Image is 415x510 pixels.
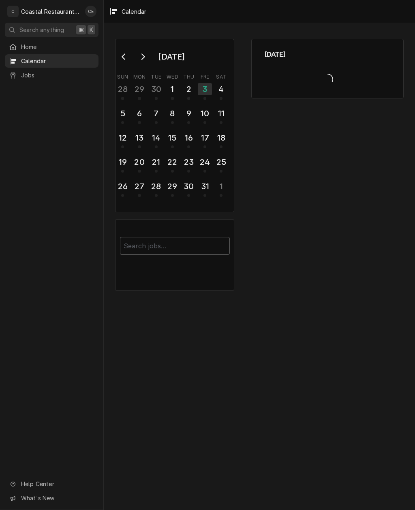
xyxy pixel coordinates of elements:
[182,180,195,192] div: 30
[148,71,164,81] th: Tuesday
[116,50,132,63] button: Go to previous month
[5,68,98,82] a: Jobs
[150,83,163,95] div: 30
[215,180,227,192] div: 1
[251,39,404,98] div: Calendar Calendar
[182,156,195,168] div: 23
[215,132,227,144] div: 18
[150,107,163,119] div: 7
[85,6,96,17] div: CE
[131,71,148,81] th: Monday
[199,156,211,168] div: 24
[133,180,145,192] div: 27
[198,83,212,95] div: 3
[5,40,98,53] a: Home
[133,156,145,168] div: 20
[85,6,96,17] div: Carlos Espin's Avatar
[182,107,195,119] div: 9
[215,107,227,119] div: 11
[21,43,94,51] span: Home
[181,71,197,81] th: Thursday
[21,494,94,502] span: What's New
[199,107,211,119] div: 10
[150,180,163,192] div: 28
[116,180,129,192] div: 26
[21,57,94,65] span: Calendar
[21,71,94,79] span: Jobs
[166,156,179,168] div: 22
[120,237,230,255] input: Search jobs...
[215,156,227,168] div: 25
[19,26,64,34] span: Search anything
[150,132,163,144] div: 14
[197,71,213,81] th: Friday
[116,107,129,119] div: 5
[213,71,229,81] th: Saturday
[5,54,98,68] a: Calendar
[166,180,179,192] div: 29
[5,23,98,37] button: Search anything⌘K
[133,107,145,119] div: 6
[265,49,391,60] span: [DATE]
[90,26,93,34] span: K
[78,26,84,34] span: ⌘
[135,50,151,63] button: Go to next month
[116,132,129,144] div: 12
[21,7,81,16] div: Coastal Restaurant Repair
[133,132,145,144] div: 13
[115,39,234,212] div: Calendar Day Picker
[115,219,234,291] div: Calendar Filters
[166,132,179,144] div: 15
[7,6,19,17] div: C
[120,230,230,264] div: Calendar Filters
[115,71,131,81] th: Sunday
[5,477,98,491] a: Go to Help Center
[199,132,211,144] div: 17
[150,156,163,168] div: 21
[155,50,188,64] div: [DATE]
[182,83,195,95] div: 2
[116,83,129,95] div: 28
[164,71,180,81] th: Wednesday
[21,480,94,488] span: Help Center
[215,83,227,95] div: 4
[116,156,129,168] div: 19
[166,83,179,95] div: 1
[265,71,391,88] span: Loading...
[166,107,179,119] div: 8
[133,83,145,95] div: 29
[182,132,195,144] div: 16
[199,180,211,192] div: 31
[5,491,98,505] a: Go to What's New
